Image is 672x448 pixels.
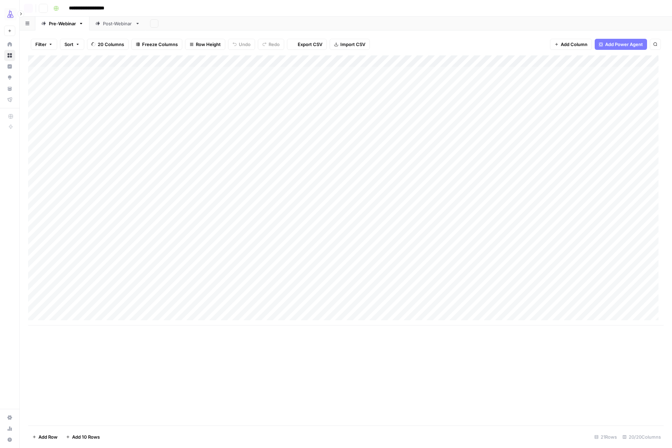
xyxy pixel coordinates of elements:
span: Sort [64,41,73,48]
span: Redo [269,41,280,48]
span: Add Power Agent [605,41,643,48]
button: Filter [31,39,57,50]
span: Import CSV [340,41,365,48]
button: 20 Columns [87,39,129,50]
div: Pre-Webinar [49,20,76,27]
button: Undo [228,39,255,50]
a: Settings [4,412,15,423]
span: Row Height [196,41,221,48]
a: Your Data [4,83,15,94]
button: Export CSV [287,39,327,50]
a: Home [4,39,15,50]
div: 21 Rows [592,431,620,442]
a: Flightpath [4,94,15,105]
span: Export CSV [298,41,322,48]
span: Undo [239,41,251,48]
a: Opportunities [4,72,15,83]
div: 20/20 Columns [620,431,664,442]
button: Redo [258,39,284,50]
span: Add Column [561,41,587,48]
button: Row Height [185,39,225,50]
button: Add Row [28,431,62,442]
span: Freeze Columns [142,41,178,48]
span: Add Row [38,433,58,440]
button: Add Power Agent [595,39,647,50]
button: Workspace: AirOps Growth [4,6,15,23]
button: Sort [60,39,84,50]
button: Help + Support [4,434,15,445]
button: Import CSV [330,39,370,50]
a: Post-Webinar [89,17,146,30]
a: Usage [4,423,15,434]
a: Browse [4,50,15,61]
a: Insights [4,61,15,72]
button: Add 10 Rows [62,431,104,442]
a: Pre-Webinar [35,17,89,30]
button: Add Column [550,39,592,50]
span: Add 10 Rows [72,433,100,440]
img: AirOps Growth Logo [4,8,17,20]
div: Post-Webinar [103,20,132,27]
span: 20 Columns [98,41,124,48]
span: Filter [35,41,46,48]
button: Freeze Columns [131,39,182,50]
